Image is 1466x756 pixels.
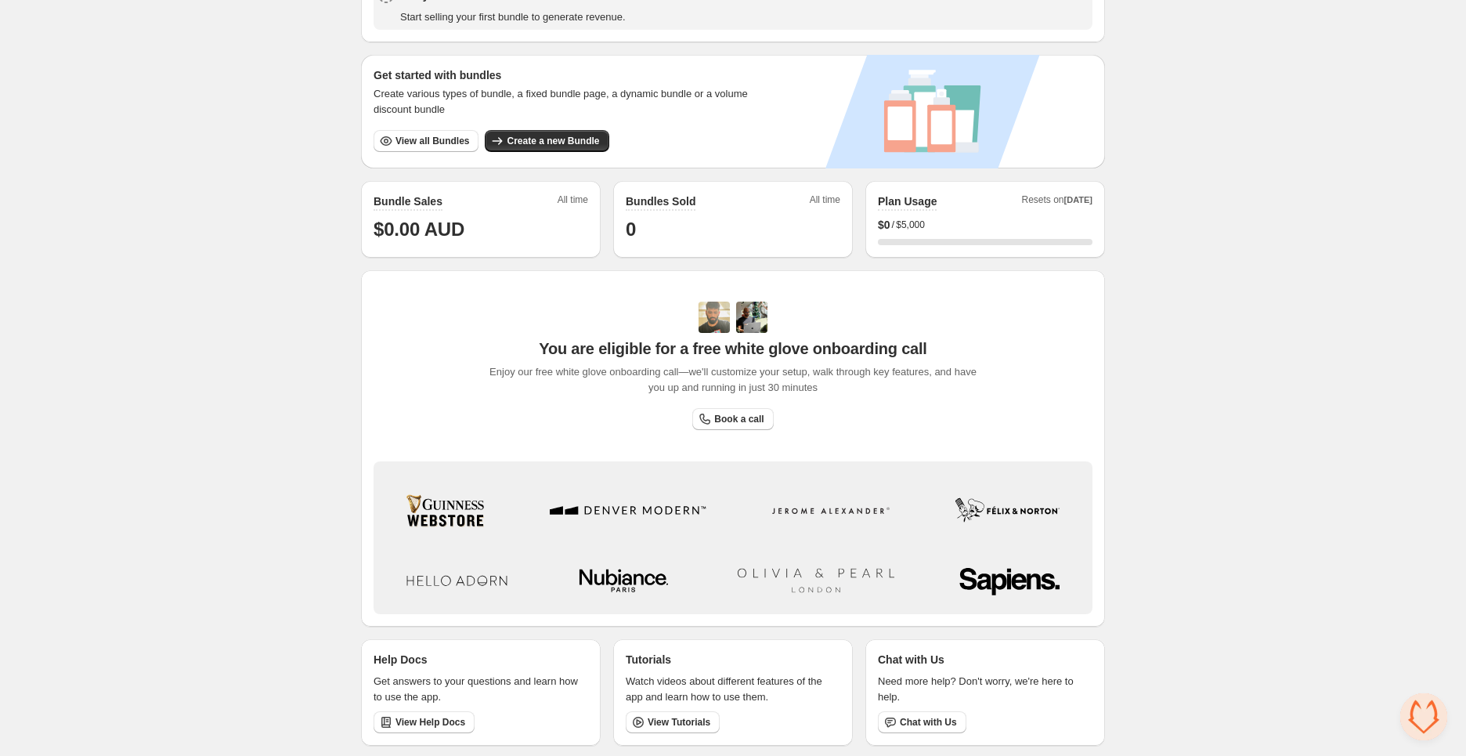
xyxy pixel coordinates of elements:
[626,711,720,733] a: View Tutorials
[374,130,478,152] button: View all Bundles
[1064,195,1092,204] span: [DATE]
[900,716,957,729] span: Chat with Us
[395,716,465,729] span: View Help Docs
[1022,194,1093,211] span: Resets on
[878,674,1092,705] p: Need more help? Don't worry, we're here to help.
[878,194,937,209] h2: Plan Usage
[1400,693,1447,740] div: Open chat
[374,194,442,209] h2: Bundle Sales
[626,674,840,705] p: Watch videos about different features of the app and learn how to use them.
[374,67,763,83] h3: Get started with bundles
[714,413,764,425] span: Book a call
[507,135,599,147] span: Create a new Bundle
[374,217,588,242] h1: $0.00 AUD
[810,194,840,211] span: All time
[558,194,588,211] span: All time
[878,711,966,733] button: Chat with Us
[374,711,475,733] a: View Help Docs
[482,364,985,396] span: Enjoy our free white glove onboarding call—we'll customize your setup, walk through key features,...
[539,339,926,358] span: You are eligible for a free white glove onboarding call
[878,652,944,667] p: Chat with Us
[626,652,671,667] p: Tutorials
[626,194,695,209] h2: Bundles Sold
[692,408,773,430] a: Book a call
[699,302,730,333] img: Adi
[896,219,925,231] span: $5,000
[485,130,608,152] button: Create a new Bundle
[736,302,767,333] img: Prakhar
[878,217,890,233] span: $ 0
[648,716,710,729] span: View Tutorials
[395,135,469,147] span: View all Bundles
[374,652,427,667] p: Help Docs
[400,9,626,25] span: Start selling your first bundle to generate revenue.
[626,217,840,242] h1: 0
[878,217,1092,233] div: /
[374,86,763,118] span: Create various types of bundle, a fixed bundle page, a dynamic bundle or a volume discount bundle
[374,674,588,705] p: Get answers to your questions and learn how to use the app.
